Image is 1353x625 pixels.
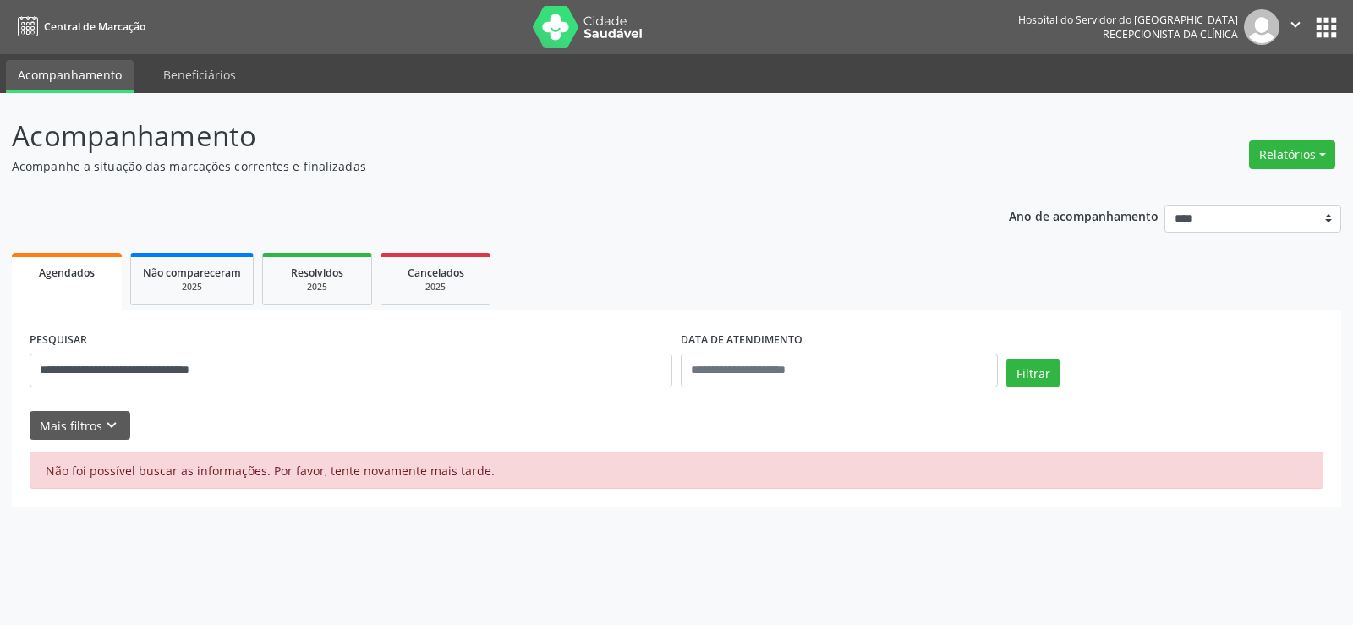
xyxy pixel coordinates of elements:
div: Hospital do Servidor do [GEOGRAPHIC_DATA] [1018,13,1238,27]
div: 2025 [275,281,359,293]
button: Mais filtroskeyboard_arrow_down [30,411,130,441]
button: Filtrar [1006,359,1060,387]
span: Recepcionista da clínica [1103,27,1238,41]
p: Acompanhe a situação das marcações correntes e finalizadas [12,157,942,175]
button: Relatórios [1249,140,1335,169]
button:  [1279,9,1312,45]
button: apps [1312,13,1341,42]
div: 2025 [143,281,241,293]
p: Acompanhamento [12,115,942,157]
span: Agendados [39,266,95,280]
a: Beneficiários [151,60,248,90]
span: Central de Marcação [44,19,145,34]
a: Acompanhamento [6,60,134,93]
label: PESQUISAR [30,327,87,354]
p: Ano de acompanhamento [1009,205,1159,226]
a: Central de Marcação [12,13,145,41]
i:  [1286,15,1305,34]
div: Não foi possível buscar as informações. Por favor, tente novamente mais tarde. [30,452,1323,489]
img: img [1244,9,1279,45]
span: Cancelados [408,266,464,280]
span: Resolvidos [291,266,343,280]
div: 2025 [393,281,478,293]
i: keyboard_arrow_down [102,416,121,435]
label: DATA DE ATENDIMENTO [681,327,802,354]
span: Não compareceram [143,266,241,280]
